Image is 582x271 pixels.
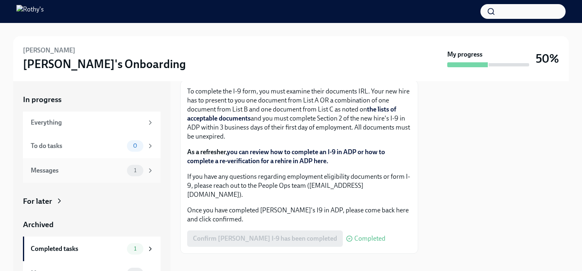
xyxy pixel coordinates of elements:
p: Once you have completed [PERSON_NAME]'s I9 in ADP, please come back here and click confirmed. [187,206,411,224]
h3: [PERSON_NAME]'s Onboarding [23,57,186,71]
a: Messages1 [23,158,161,183]
div: Completed tasks [31,244,124,253]
a: you can review how to complete an I-9 in ADP or how to complete a re-verification for a rehire in... [187,148,385,165]
img: Rothy's [16,5,44,18]
div: For later [23,196,52,207]
a: Archived [23,219,161,230]
span: Completed [354,235,385,242]
a: For later [23,196,161,207]
a: Completed tasks1 [23,237,161,261]
strong: As a refresher, [187,148,385,165]
a: In progress [23,94,161,105]
a: Everything [23,112,161,134]
h3: 50% [536,51,559,66]
a: To do tasks0 [23,134,161,158]
div: To do tasks [31,141,124,150]
span: 1 [129,246,141,252]
strong: My progress [447,50,482,59]
div: Messages [31,166,124,175]
p: To complete the I-9 form, you must examine their documents IRL. Your new hire has to present to y... [187,87,411,141]
p: If you have any questions regarding employment eligibility documents or form I-9, please reach ou... [187,172,411,199]
span: 0 [128,143,142,149]
div: Everything [31,118,143,127]
span: 1 [129,167,141,173]
h6: [PERSON_NAME] [23,46,75,55]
